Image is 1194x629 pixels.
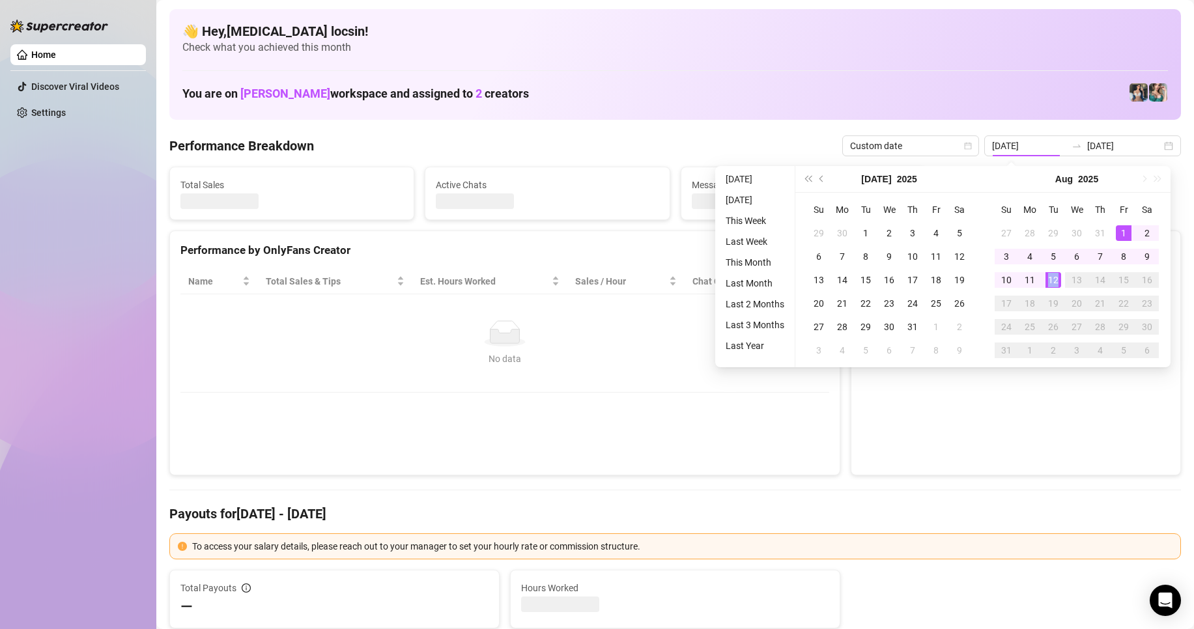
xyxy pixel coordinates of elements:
[692,274,811,288] span: Chat Conversion
[180,269,258,294] th: Name
[992,139,1066,153] input: Start date
[188,274,240,288] span: Name
[476,87,482,100] span: 2
[31,49,56,60] a: Home
[31,107,66,118] a: Settings
[180,242,829,259] div: Performance by OnlyFans Creator
[964,142,972,150] span: calendar
[178,542,187,551] span: exclamation-circle
[685,269,829,294] th: Chat Conversion
[169,137,314,155] h4: Performance Breakdown
[182,22,1168,40] h4: 👋 Hey, [MEDICAL_DATA] locsin !
[31,81,119,92] a: Discover Viral Videos
[567,269,685,294] th: Sales / Hour
[1072,141,1082,151] span: to
[1130,83,1148,102] img: Katy
[242,583,251,593] span: info-circle
[521,581,829,595] span: Hours Worked
[180,596,193,617] span: —
[850,136,971,156] span: Custom date
[1072,141,1082,151] span: swap-right
[436,178,659,192] span: Active Chats
[1149,83,1167,102] img: Zaddy
[692,178,915,192] span: Messages Sent
[192,539,1173,553] div: To access your salary details, please reach out to your manager to set your hourly rate or commis...
[182,87,529,101] h1: You are on workspace and assigned to creators
[575,274,666,288] span: Sales / Hour
[266,274,394,288] span: Total Sales & Tips
[240,87,330,100] span: [PERSON_NAME]
[180,178,403,192] span: Total Sales
[420,274,549,288] div: Est. Hours Worked
[258,269,412,294] th: Total Sales & Tips
[182,40,1168,55] span: Check what you achieved this month
[193,352,816,366] div: No data
[169,505,1181,523] h4: Payouts for [DATE] - [DATE]
[10,20,108,33] img: logo-BBDzfeDw.svg
[1087,139,1161,153] input: End date
[180,581,236,595] span: Total Payouts
[1150,585,1181,616] div: Open Intercom Messenger
[862,242,1170,259] div: Sales by OnlyFans Creator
